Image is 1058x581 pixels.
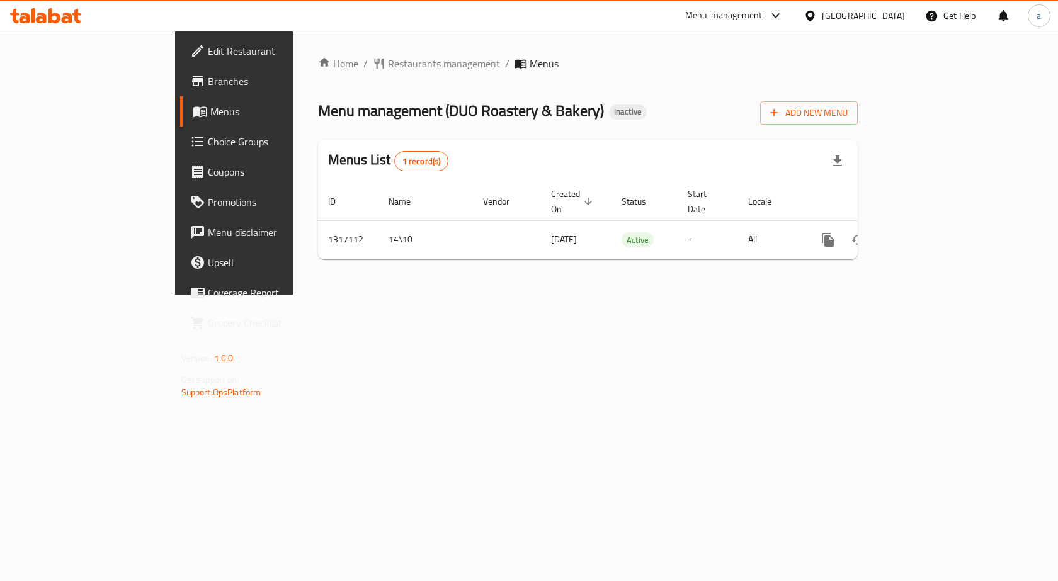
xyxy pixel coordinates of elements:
span: Coverage Report [208,285,342,300]
a: Choice Groups [180,127,352,157]
span: Grocery Checklist [208,315,342,330]
a: Grocery Checklist [180,308,352,338]
li: / [505,56,509,71]
th: Actions [803,183,944,221]
span: Name [389,194,427,209]
a: Coverage Report [180,278,352,308]
button: Add New Menu [760,101,858,125]
td: 14\10 [378,220,473,259]
span: Branches [208,74,342,89]
span: Coupons [208,164,342,179]
span: Promotions [208,195,342,210]
span: 1 record(s) [395,155,448,167]
span: Upsell [208,255,342,270]
span: Active [622,233,654,247]
button: Change Status [843,225,873,255]
span: Inactive [609,106,647,117]
span: Locale [748,194,788,209]
span: a [1037,9,1041,23]
button: more [813,225,843,255]
td: - [678,220,738,259]
span: Add New Menu [770,105,848,121]
span: Status [622,194,663,209]
a: Menus [180,96,352,127]
span: Edit Restaurant [208,43,342,59]
a: Menu disclaimer [180,217,352,247]
h2: Menus List [328,150,448,171]
td: All [738,220,803,259]
a: Upsell [180,247,352,278]
span: Menu management ( DUO Roastery & Bakery ) [318,96,604,125]
table: enhanced table [318,183,944,259]
nav: breadcrumb [318,56,858,71]
span: [DATE] [551,231,577,247]
a: Edit Restaurant [180,36,352,66]
div: [GEOGRAPHIC_DATA] [822,9,905,23]
span: Menus [210,104,342,119]
span: 1.0.0 [214,350,234,366]
span: Version: [181,350,212,366]
span: Restaurants management [388,56,500,71]
a: Support.OpsPlatform [181,384,261,400]
div: Total records count [394,151,449,171]
span: Menu disclaimer [208,225,342,240]
a: Coupons [180,157,352,187]
span: Menus [530,56,559,71]
span: Vendor [483,194,526,209]
a: Branches [180,66,352,96]
span: Choice Groups [208,134,342,149]
span: Get support on: [181,371,239,388]
div: Inactive [609,104,647,120]
div: Active [622,232,654,247]
span: Start Date [688,186,723,217]
li: / [363,56,368,71]
span: Created On [551,186,596,217]
span: ID [328,194,352,209]
a: Restaurants management [373,56,500,71]
div: Export file [822,146,853,176]
a: Promotions [180,187,352,217]
div: Menu-management [685,8,763,23]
